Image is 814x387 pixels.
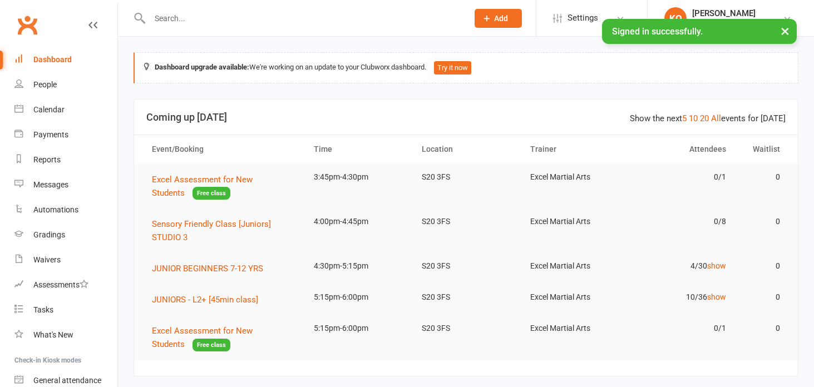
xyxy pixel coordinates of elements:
[14,322,117,348] a: What's New
[152,295,258,305] span: JUNIORS - L2+ [45min class]
[33,330,73,339] div: What's New
[304,284,412,310] td: 5:15pm-6:00pm
[14,72,117,97] a: People
[33,230,65,239] div: Gradings
[700,113,709,123] a: 20
[14,197,117,222] a: Automations
[412,315,520,341] td: S20 3FS
[304,209,412,235] td: 4:00pm-4:45pm
[146,112,786,123] h3: Coming up [DATE]
[152,217,294,244] button: Sensory Friendly Class [Juniors] STUDIO 3
[33,280,88,289] div: Assessments
[520,253,628,279] td: Excel Martial Arts
[33,205,78,214] div: Automations
[736,164,790,190] td: 0
[707,292,726,301] a: show
[736,209,790,235] td: 0
[520,135,628,163] th: Trainer
[412,253,520,279] td: S20 3FS
[33,105,65,114] div: Calendar
[736,253,790,279] td: 0
[568,6,598,31] span: Settings
[152,175,253,198] span: Excel Assessment for New Students
[628,253,736,279] td: 4/30
[412,164,520,190] td: S20 3FS
[33,130,68,139] div: Payments
[146,11,460,26] input: Search...
[33,376,101,385] div: General attendance
[628,164,736,190] td: 0/1
[775,19,795,43] button: ×
[612,26,703,37] span: Signed in successfully.
[134,52,798,83] div: We're working on an update to your Clubworx dashboard.
[13,11,41,39] a: Clubworx
[152,262,271,275] button: JUNIOR BEGINNERS 7-12 YRS
[33,80,57,89] div: People
[412,135,520,163] th: Location
[14,172,117,197] a: Messages
[152,293,266,306] button: JUNIORS - L2+ [45min class]
[520,315,628,341] td: Excel Martial Arts
[692,18,756,28] div: Excel Martial Arts
[14,272,117,297] a: Assessments
[412,209,520,235] td: S20 3FS
[682,113,687,123] a: 5
[152,264,263,274] span: JUNIOR BEGINNERS 7-12 YRS
[14,122,117,147] a: Payments
[736,315,790,341] td: 0
[520,209,628,235] td: Excel Martial Arts
[14,147,117,172] a: Reports
[736,135,790,163] th: Waitlist
[33,155,61,164] div: Reports
[33,305,53,314] div: Tasks
[689,113,698,123] a: 10
[152,219,271,242] span: Sensory Friendly Class [Juniors] STUDIO 3
[434,61,471,75] button: Try it now
[475,9,522,28] button: Add
[33,55,72,64] div: Dashboard
[520,164,628,190] td: Excel Martial Arts
[193,187,230,200] span: Free class
[628,135,736,163] th: Attendees
[711,113,721,123] a: All
[142,135,304,163] th: Event/Booking
[304,164,412,190] td: 3:45pm-4:30pm
[152,324,294,351] button: Excel Assessment for New StudentsFree class
[155,63,249,71] strong: Dashboard upgrade available:
[304,135,412,163] th: Time
[304,315,412,341] td: 5:15pm-6:00pm
[520,284,628,310] td: Excel Martial Arts
[692,8,756,18] div: [PERSON_NAME]
[14,47,117,72] a: Dashboard
[14,222,117,247] a: Gradings
[628,315,736,341] td: 0/1
[152,326,253,349] span: Excel Assessment for New Students
[628,284,736,310] td: 10/36
[14,97,117,122] a: Calendar
[304,253,412,279] td: 4:30pm-5:15pm
[193,339,230,351] span: Free class
[152,173,294,200] button: Excel Assessment for New StudentsFree class
[14,247,117,272] a: Waivers
[628,209,736,235] td: 0/8
[707,261,726,270] a: show
[412,284,520,310] td: S20 3FS
[630,112,786,125] div: Show the next events for [DATE]
[664,7,687,29] div: KQ
[33,255,61,264] div: Waivers
[494,14,508,23] span: Add
[736,284,790,310] td: 0
[14,297,117,322] a: Tasks
[33,180,68,189] div: Messages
